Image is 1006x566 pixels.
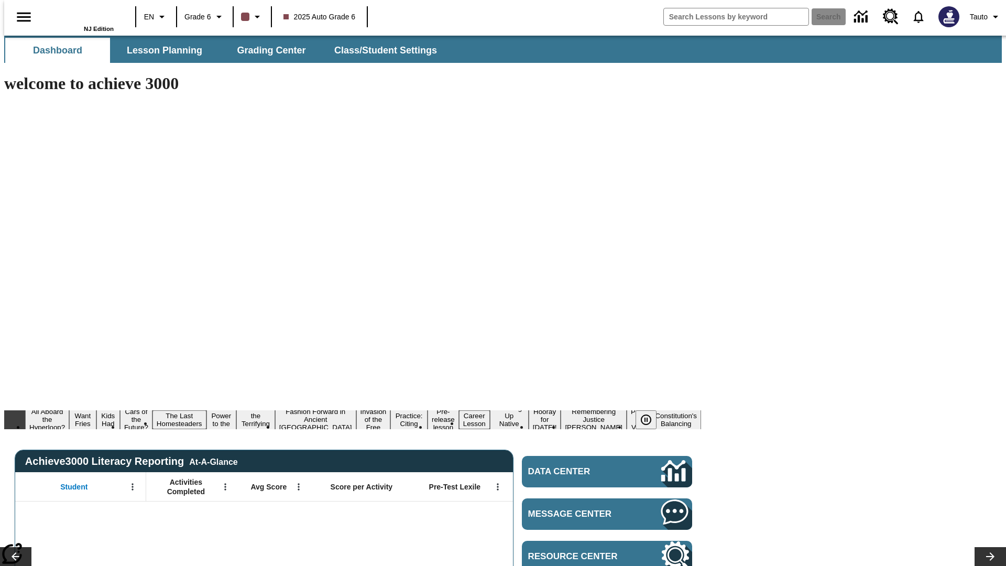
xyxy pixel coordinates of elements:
[966,7,1006,26] button: Profile/Settings
[331,482,393,492] span: Score per Activity
[151,477,221,496] span: Activities Completed
[69,395,96,445] button: Slide 2 Do You Want Fries With That?
[326,38,445,63] button: Class/Student Settings
[120,406,152,433] button: Slide 4 Cars of the Future?
[975,547,1006,566] button: Lesson carousel, Next
[152,410,206,429] button: Slide 5 The Last Homesteaders
[627,406,651,433] button: Slide 16 Point of View
[561,406,627,433] button: Slide 15 Remembering Justice O'Connor
[490,479,506,495] button: Open Menu
[529,406,561,433] button: Slide 14 Hooray for Constitution Day!
[127,45,202,57] span: Lesson Planning
[4,74,701,93] h1: welcome to achieve 3000
[217,479,233,495] button: Open Menu
[848,3,877,31] a: Data Center
[636,410,657,429] button: Pause
[390,402,428,437] button: Slide 10 Mixed Practice: Citing Evidence
[25,406,69,433] button: Slide 1 All Aboard the Hyperloop?
[139,7,173,26] button: Language: EN, Select a language
[250,482,287,492] span: Avg Score
[96,395,120,445] button: Slide 3 Dirty Jobs Kids Had To Do
[25,455,238,467] span: Achieve3000 Literacy Reporting
[291,479,307,495] button: Open Menu
[5,38,110,63] button: Dashboard
[528,551,630,562] span: Resource Center
[112,38,217,63] button: Lesson Planning
[636,410,667,429] div: Pause
[877,3,905,31] a: Resource Center, Will open in new tab
[283,12,356,23] span: 2025 Auto Grade 6
[46,5,114,26] a: Home
[664,8,808,25] input: search field
[905,3,932,30] a: Notifications
[8,2,39,32] button: Open side menu
[938,6,959,27] img: Avatar
[144,12,154,23] span: EN
[4,38,446,63] div: SubNavbar
[651,402,701,437] button: Slide 17 The Constitution's Balancing Act
[522,456,692,487] a: Data Center
[84,26,114,32] span: NJ Edition
[528,466,626,477] span: Data Center
[932,3,966,30] button: Select a new avatar
[459,410,490,429] button: Slide 12 Career Lesson
[219,38,324,63] button: Grading Center
[4,36,1002,63] div: SubNavbar
[206,402,237,437] button: Slide 6 Solar Power to the People
[180,7,229,26] button: Grade: Grade 6, Select a grade
[490,402,529,437] button: Slide 13 Cooking Up Native Traditions
[33,45,82,57] span: Dashboard
[189,455,237,467] div: At-A-Glance
[237,45,305,57] span: Grading Center
[522,498,692,530] a: Message Center
[970,12,988,23] span: Tauto
[125,479,140,495] button: Open Menu
[356,398,391,441] button: Slide 9 The Invasion of the Free CD
[236,402,275,437] button: Slide 7 Attack of the Terrifying Tomatoes
[184,12,211,23] span: Grade 6
[528,509,630,519] span: Message Center
[60,482,88,492] span: Student
[46,4,114,32] div: Home
[275,406,356,433] button: Slide 8 Fashion Forward in Ancient Rome
[429,482,481,492] span: Pre-Test Lexile
[428,406,459,433] button: Slide 11 Pre-release lesson
[334,45,437,57] span: Class/Student Settings
[237,7,268,26] button: Class color is dark brown. Change class color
